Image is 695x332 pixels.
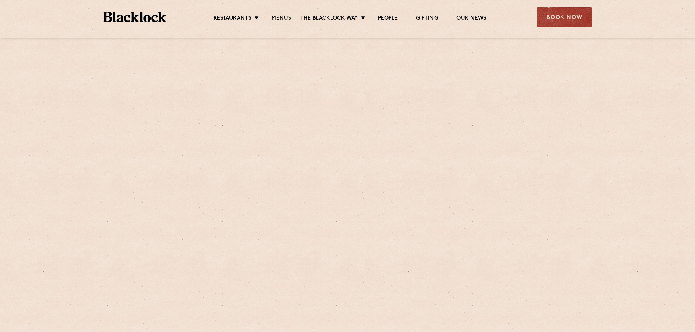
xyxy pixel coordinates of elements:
[103,12,166,22] img: BL_Textured_Logo-footer-cropped.svg
[537,7,592,27] div: Book Now
[271,15,291,23] a: Menus
[213,15,251,23] a: Restaurants
[456,15,487,23] a: Our News
[416,15,438,23] a: Gifting
[300,15,358,23] a: The Blacklock Way
[378,15,398,23] a: People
